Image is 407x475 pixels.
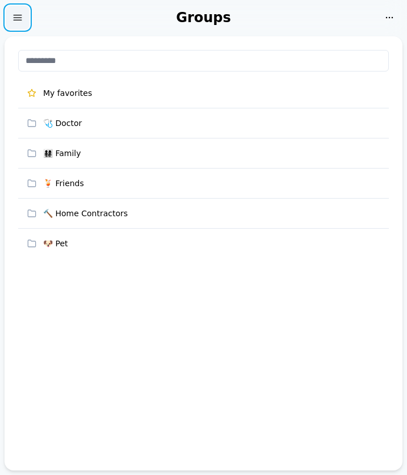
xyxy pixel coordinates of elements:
[18,171,389,196] a: 🍹 Friends
[18,231,389,256] a: 🐶 Pet
[18,111,389,136] a: 🩺 Doctor
[43,238,380,249] div: 🐶 Pet
[43,148,380,159] div: 👨‍👩‍👧‍👧 Family
[18,81,389,106] a: My favorites
[18,141,389,166] a: 👨‍👩‍👧‍👧 Family
[43,117,380,129] div: 🩺 Doctor
[43,87,380,99] div: My favorites
[30,9,377,27] div: Groups
[43,208,380,219] div: 🔨 Home Contractors
[18,201,389,226] a: 🔨 Home Contractors
[43,178,380,189] div: 🍹 Friends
